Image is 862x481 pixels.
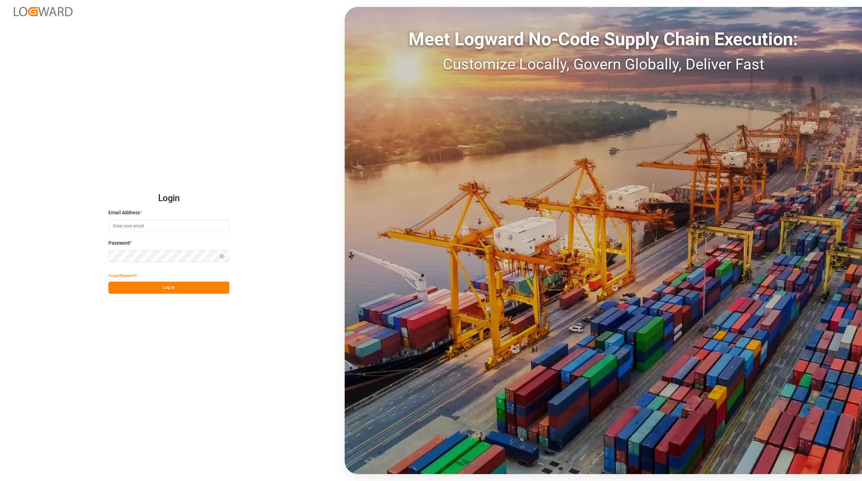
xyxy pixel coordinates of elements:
[108,220,229,232] input: Enter your email
[345,26,862,53] div: Meet Logward No-Code Supply Chain Execution:
[108,187,229,209] h2: Login
[108,209,140,216] span: Email Address
[14,7,73,16] img: Logward_new_orange.png
[108,270,137,282] button: Forgot Password?
[108,282,229,294] button: Log In
[108,239,130,247] span: Password
[345,53,862,76] div: Customize Locally, Govern Globally, Deliver Fast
